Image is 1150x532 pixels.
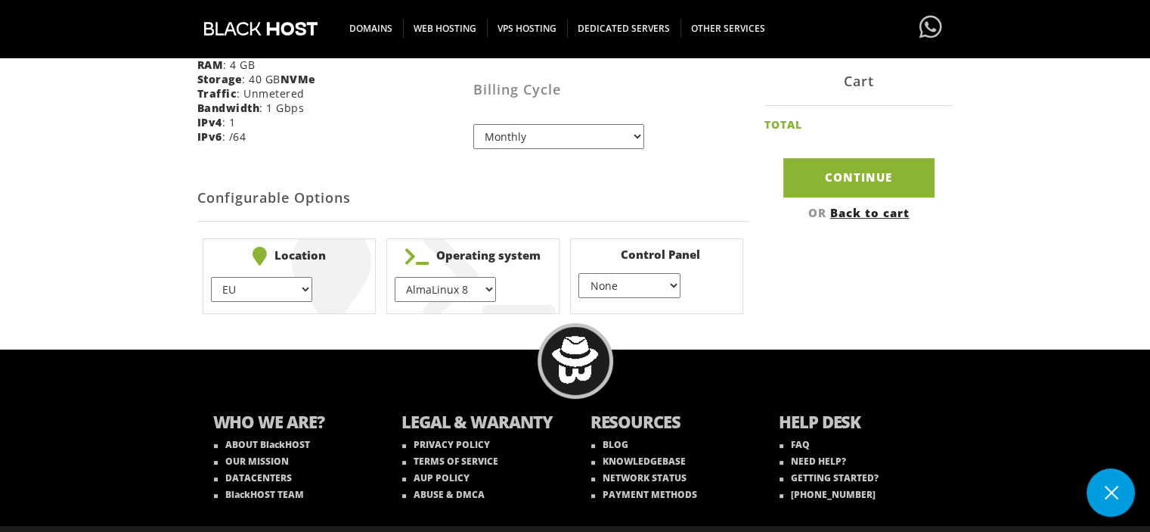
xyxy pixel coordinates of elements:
b: HELP DESK [779,410,938,437]
a: BLOG [591,438,628,451]
a: NETWORK STATUS [591,471,687,484]
span: DOMAINS [339,19,404,38]
span: DEDICATED SERVERS [567,19,681,38]
h2: TOTAL [764,119,802,130]
a: DATACENTERS [214,471,292,484]
a: [PHONE_NUMBER] [780,488,876,501]
a: GETTING STARTED? [780,471,879,484]
b: Bandwidth [197,101,260,115]
a: PAYMENT METHODS [591,488,697,501]
a: TERMS OF SERVICE [402,455,498,468]
div: Cart [764,57,953,106]
a: NEED HELP? [780,455,846,468]
a: OUR MISSION [214,455,289,468]
a: AUP POLICY [402,471,470,484]
b: Storage [197,72,243,86]
b: RAM [197,58,224,72]
span: OTHER SERVICES [680,19,776,38]
b: Traffic [197,86,237,101]
span: VPS HOSTING [487,19,568,38]
a: Back to cart [830,204,910,219]
b: Operating system [395,247,551,266]
b: IPv6 [197,129,222,144]
b: NVMe [281,72,316,86]
h2: Configurable Options [197,176,749,222]
select: } } } } } } [211,277,312,302]
a: PRIVACY POLICY [402,438,490,451]
b: LEGAL & WARANTY [401,410,560,437]
a: ABUSE & DMCA [402,488,485,501]
b: Location [211,247,367,266]
h3: Billing Cycle [473,82,749,98]
a: FAQ [780,438,810,451]
div: OR [764,204,953,219]
img: BlackHOST mascont, Blacky. [551,336,599,384]
select: } } } } [578,273,680,298]
a: ABOUT BlackHOST [214,438,310,451]
b: RESOURCES [590,410,749,437]
span: WEB HOSTING [403,19,488,38]
b: IPv4 [197,115,222,129]
input: Continue [783,158,935,197]
a: BlackHOST TEAM [214,488,304,501]
select: } } } } } } } } } } } } } } } } } } } } } [395,277,496,302]
a: KNOWLEDGEBASE [591,455,686,468]
b: WHO WE ARE? [213,410,372,437]
b: Control Panel [578,247,735,262]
